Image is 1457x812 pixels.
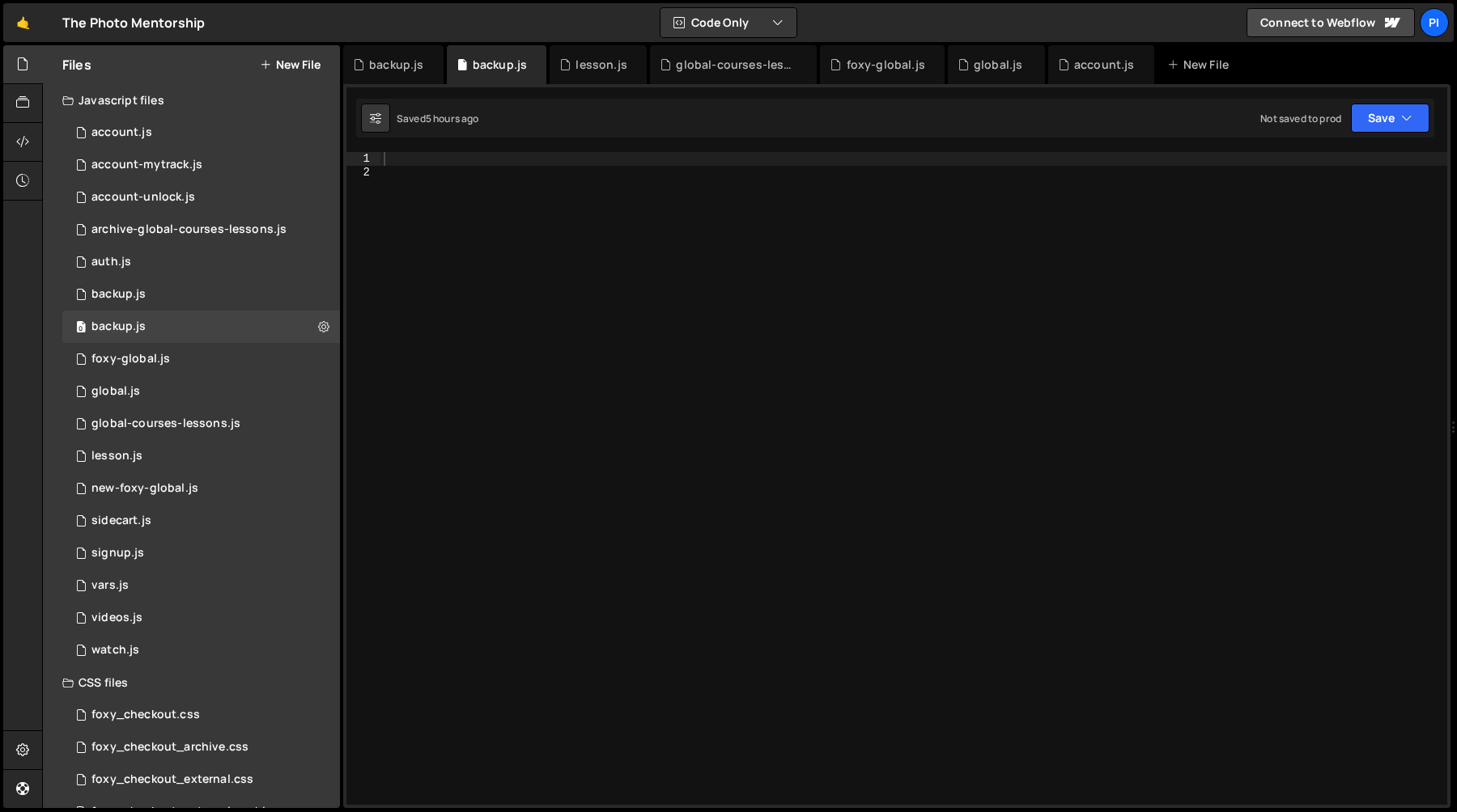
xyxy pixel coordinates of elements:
[62,149,340,181] div: 13533/38628.js
[43,666,340,699] div: CSS files
[260,58,321,71] button: New File
[91,190,195,205] div: account-unlock.js
[91,546,144,560] div: signup.js
[62,246,340,278] div: 13533/34034.js
[62,602,340,634] div: 13533/42246.js
[1074,57,1135,73] div: account.js
[473,57,527,73] div: backup.js
[62,116,340,149] div: 13533/34220.js
[62,537,340,569] div: 13533/35364.js
[62,181,340,214] div: 13533/41206.js
[62,408,340,440] div: 13533/35292.js
[62,440,340,472] div: 13533/35472.js
[91,772,253,787] div: foxy_checkout_external.css
[62,505,340,537] div: 13533/43446.js
[91,708,200,722] div: foxy_checkout.css
[91,578,129,593] div: vars.js
[974,57,1022,73] div: global.js
[91,481,198,496] div: new-foxy-global.js
[62,472,340,505] div: 13533/40053.js
[62,731,340,763] div: 13533/44030.css
[91,158,202,172] div: account-mytrack.js
[847,57,925,73] div: foxy-global.js
[91,514,151,528] div: sidecart.js
[62,699,340,731] div: 13533/38507.css
[91,740,248,755] div: foxy_checkout_archive.css
[62,763,340,796] div: 13533/38747.css
[62,13,205,32] div: The Photo Mentorship
[62,214,340,246] div: 13533/43968.js
[91,319,146,334] div: backup.js
[91,287,146,302] div: backup.js
[91,643,139,658] div: watch.js
[369,57,423,73] div: backup.js
[1351,104,1429,133] button: Save
[397,112,479,125] div: Saved
[1260,112,1341,125] div: Not saved to prod
[91,125,152,140] div: account.js
[661,8,796,37] button: Code Only
[91,352,170,366] div: foxy-global.js
[62,634,340,666] div: 13533/38527.js
[346,166,380,180] div: 2
[62,343,340,375] div: 13533/34219.js
[62,375,340,408] div: 13533/39483.js
[1167,57,1235,73] div: New File
[91,255,131,269] div: auth.js
[1247,8,1415,37] a: Connect to Webflow
[91,611,142,625] div: videos.js
[62,278,340,311] div: 13533/45031.js
[76,322,86,335] span: 0
[676,57,797,73] div: global-courses-lessons.js
[3,3,43,42] a: 🤙
[576,57,627,73] div: lesson.js
[91,384,140,399] div: global.js
[91,449,142,463] div: lesson.js
[62,311,340,343] div: 13533/45030.js
[1420,8,1449,37] a: Pi
[62,569,340,602] div: 13533/38978.js
[91,417,240,431] div: global-courses-lessons.js
[91,222,287,237] div: archive-global-courses-lessons.js
[346,152,380,166] div: 1
[426,112,479,125] div: 5 hours ago
[62,56,91,74] h2: Files
[43,84,340,116] div: Javascript files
